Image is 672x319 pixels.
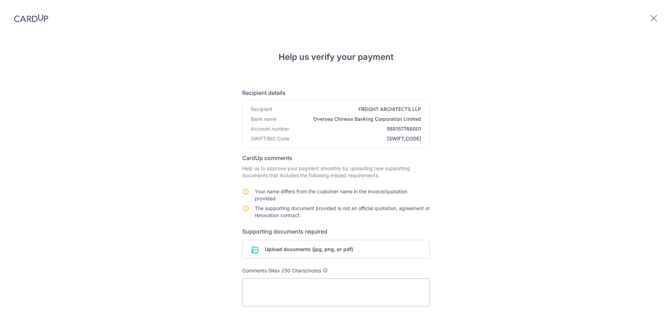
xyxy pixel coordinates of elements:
[279,116,421,123] span: Oversea Chinese Banking Corporation Limited
[242,154,430,162] h6: CardUp comments
[242,227,430,236] h6: Supporting documents required
[242,165,430,179] p: Help us to approve your payment smoothly by uploading new supporting documents that includes the ...
[255,188,407,201] span: Your name differs from the customer name in the invoice/quotation provided.
[251,125,289,132] span: Account number
[242,89,430,97] h6: Recipient details
[14,14,48,22] img: CardUp
[251,135,289,142] span: SWIFT/BIC Code
[275,106,421,113] span: FREIGHT ARCHITECTS LLP
[251,116,276,123] span: Bank name
[292,135,421,142] span: [SWIFT_CODE]
[242,51,430,63] h4: Help us verify your payment
[251,106,272,113] span: Recipient
[292,125,421,132] span: 588157768001
[255,205,430,218] span: The supporting document provided is not an official quotation, agreement or renovation contract.
[242,240,430,259] div: Upload documents (jpg, png, or pdf)
[242,268,321,273] span: Comments (Max 250 Chars)/notes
